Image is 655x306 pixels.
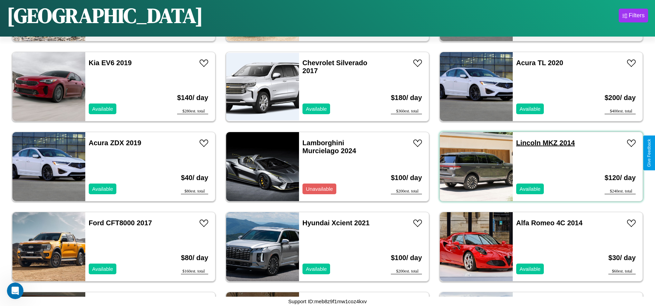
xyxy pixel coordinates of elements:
a: Kia EV6 2019 [89,59,132,67]
a: Hyundai Xcient 2021 [302,219,370,227]
h3: $ 180 / day [391,87,422,109]
p: Support ID: meb8z9f1mw1coz4kxv [288,297,367,306]
h3: $ 80 / day [181,247,208,269]
a: Lamborghini Murcielago 2024 [302,139,356,155]
h3: $ 140 / day [177,87,208,109]
div: $ 400 est. total [605,109,636,114]
h3: $ 30 / day [608,247,636,269]
a: Alfa Romeo 4C 2014 [516,219,582,227]
p: Available [520,264,541,274]
a: Acura ZDX 2019 [89,139,141,147]
div: Filters [629,12,645,19]
div: $ 200 est. total [391,189,422,194]
h3: $ 120 / day [605,167,636,189]
div: $ 360 est. total [391,109,422,114]
button: Filters [619,9,648,22]
h3: $ 200 / day [605,87,636,109]
div: $ 160 est. total [181,269,208,274]
a: Lincoln MKZ 2014 [516,139,575,147]
p: Available [92,264,113,274]
div: $ 280 est. total [177,109,208,114]
h1: [GEOGRAPHIC_DATA] [7,1,203,30]
a: Ford CFT8000 2017 [89,219,152,227]
p: Available [306,104,327,113]
p: Available [520,184,541,194]
p: Available [92,104,113,113]
p: Available [92,184,113,194]
div: $ 80 est. total [181,189,208,194]
h3: $ 100 / day [391,247,422,269]
div: $ 60 est. total [608,269,636,274]
p: Available [306,264,327,274]
div: $ 240 est. total [605,189,636,194]
iframe: Intercom live chat [7,283,23,299]
div: Give Feedback [647,139,652,167]
h3: $ 100 / day [391,167,422,189]
p: Available [520,104,541,113]
h3: $ 40 / day [181,167,208,189]
div: $ 200 est. total [391,269,422,274]
a: Acura TL 2020 [516,59,563,67]
p: Unavailable [306,184,333,194]
a: Chevrolet Silverado 2017 [302,59,367,75]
